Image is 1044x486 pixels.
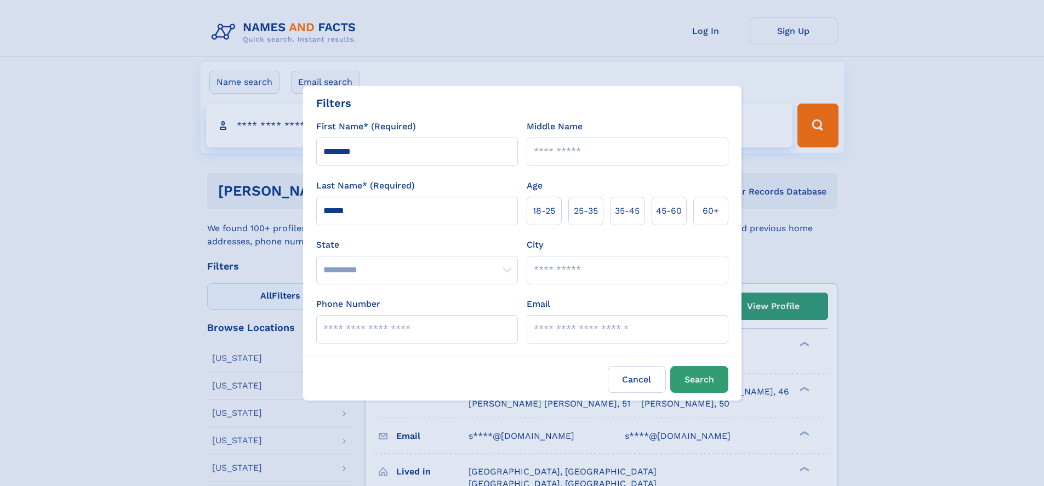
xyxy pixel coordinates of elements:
span: 35‑45 [615,204,640,218]
span: 60+ [703,204,719,218]
label: Cancel [608,366,666,393]
label: Phone Number [316,298,380,311]
button: Search [670,366,728,393]
label: Age [527,179,543,192]
span: 25‑35 [574,204,598,218]
label: Middle Name [527,120,583,133]
label: First Name* (Required) [316,120,416,133]
span: 18‑25 [533,204,555,218]
span: 45‑60 [656,204,682,218]
div: Filters [316,95,351,111]
label: Email [527,298,550,311]
label: Last Name* (Required) [316,179,415,192]
label: State [316,238,518,251]
label: City [527,238,543,251]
